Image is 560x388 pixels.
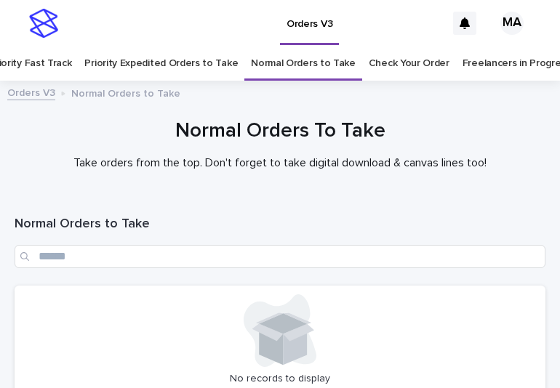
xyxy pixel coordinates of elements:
p: Take orders from the top. Don't forget to take digital download & canvas lines too! [15,156,545,170]
h1: Normal Orders To Take [15,118,545,145]
p: No records to display [23,373,537,385]
a: Normal Orders to Take [251,47,356,81]
img: stacker-logo-s-only.png [29,9,58,38]
p: Normal Orders to Take [71,84,180,100]
a: Orders V3 [7,84,55,100]
h1: Normal Orders to Take [15,216,545,233]
a: Priority Expedited Orders to Take [84,47,238,81]
input: Search [15,245,545,268]
div: MA [500,12,524,35]
a: Check Your Order [369,47,449,81]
